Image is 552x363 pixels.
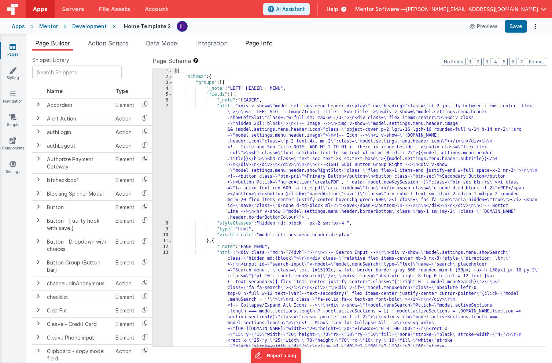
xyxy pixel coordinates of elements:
[72,23,107,30] div: Development
[44,98,113,112] td: Accordion
[113,317,137,331] td: Element
[475,58,482,66] button: 2
[442,58,465,66] button: No Folds
[467,58,473,66] button: 1
[153,80,173,86] div: 3
[518,58,525,66] button: 7
[152,56,191,65] span: Page Schema
[245,40,273,47] span: Page Info
[146,40,179,47] span: Data Model
[44,235,113,256] td: Button - Dropdown with choices
[113,277,137,290] td: Action
[44,256,113,277] td: Button Group (Button Bar)
[88,40,128,47] span: Action Scripts
[113,139,137,152] td: Action
[153,103,173,221] div: 7
[465,21,502,32] button: Preview
[113,290,137,304] td: Element
[32,66,122,79] input: Search Snippets ...
[44,317,113,331] td: Cleave - Credit Card
[12,23,25,30] div: Apps
[527,58,546,66] button: Format
[113,187,137,200] td: Action
[263,3,310,15] button: AI Assistant
[251,348,301,363] iframe: Marker.io feedback button
[44,173,113,187] td: bfcheckbox1
[113,331,137,344] td: Element
[47,88,63,94] span: Name
[153,244,173,250] div: 12
[113,235,137,256] td: Element
[153,238,173,244] div: 11
[177,21,187,32] img: c2badad8aad3a9dfc60afe8632b41ba8
[44,277,113,290] td: channelJoinAnonymous
[153,221,173,226] div: 8
[113,304,137,317] td: Element
[355,5,406,13] span: Mentor Software —
[44,125,113,139] td: authLogin
[62,5,84,13] span: Servers
[124,23,171,29] h4: Home Template 2
[115,88,128,94] span: Type
[153,68,173,74] div: 1
[501,58,508,66] button: 5
[153,232,173,238] div: 10
[113,152,137,173] td: Element
[153,74,173,80] div: 2
[113,173,137,187] td: Element
[99,5,130,13] span: File Assets
[113,98,137,112] td: Element
[44,290,113,304] td: checklist
[406,5,538,13] span: [PERSON_NAME][EMAIL_ADDRESS][DOMAIN_NAME]
[39,23,58,30] div: Mentor
[492,58,499,66] button: 4
[483,58,490,66] button: 3
[44,200,113,214] td: Button
[35,40,70,47] span: Page Builder
[153,92,173,97] div: 5
[113,214,137,235] td: Element
[44,112,113,125] td: Alert Action
[33,5,47,13] span: Apps
[196,40,228,47] span: Integration
[153,97,173,103] div: 6
[44,139,113,152] td: authLogout
[509,58,516,66] button: 6
[113,200,137,214] td: Element
[276,5,305,13] span: AI Assistant
[44,187,113,200] td: Blocking Spinner Modal
[44,331,113,344] td: Cleave Phone input
[113,112,137,125] td: Action
[327,5,338,13] span: Help
[113,125,137,139] td: Action
[153,86,173,92] div: 4
[32,56,69,64] span: Snippet Library
[44,152,113,173] td: Authorize Payment Gateway
[153,226,173,232] div: 9
[505,20,527,33] button: Save
[530,21,540,32] button: Options
[44,214,113,235] td: Button - [ utility hook with save ]
[355,5,546,13] button: Mentor Software — [PERSON_NAME][EMAIL_ADDRESS][DOMAIN_NAME]
[113,256,137,277] td: Element
[44,304,113,317] td: ClearFix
